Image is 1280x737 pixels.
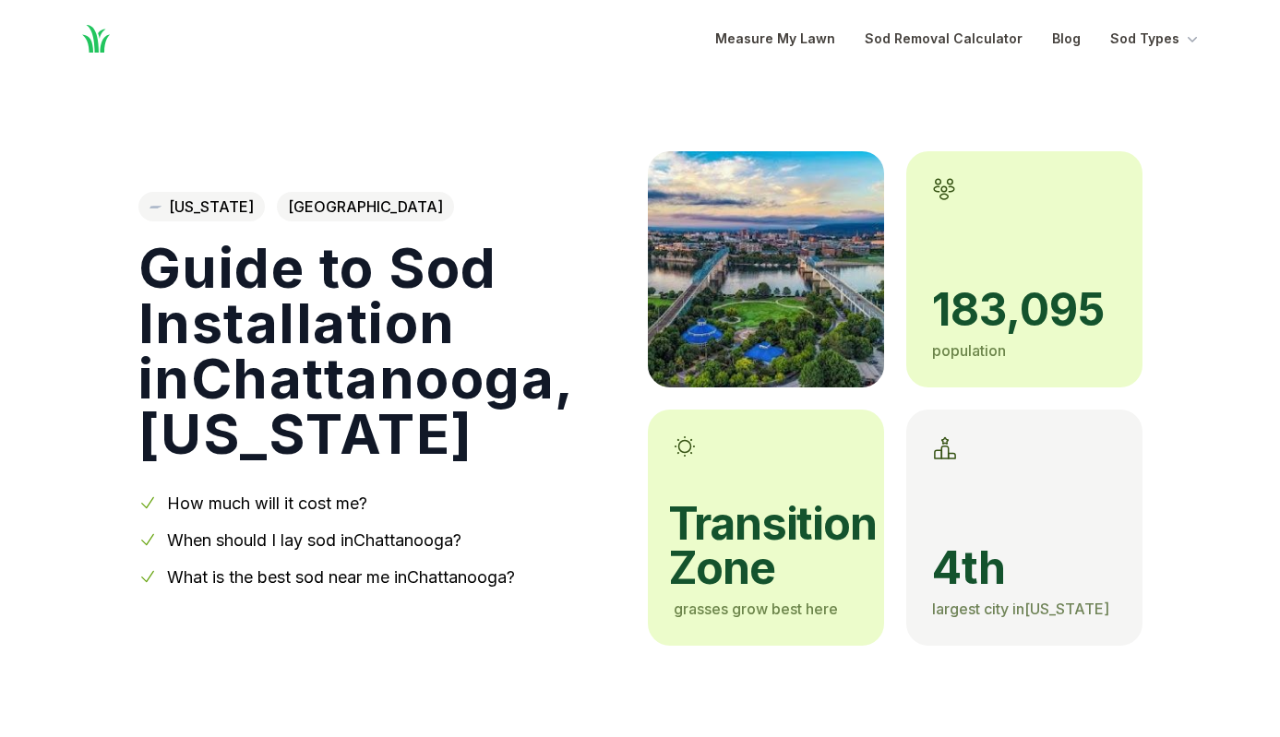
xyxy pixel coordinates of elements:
[1110,28,1202,50] button: Sod Types
[167,493,367,513] a: How much will it cost me?
[932,341,1006,360] span: population
[715,28,835,50] a: Measure My Lawn
[932,600,1109,618] span: largest city in [US_STATE]
[138,192,265,221] a: [US_STATE]
[167,567,515,587] a: What is the best sod near me inChattanooga?
[648,151,884,387] img: A picture of Chattanooga
[674,600,838,618] span: grasses grow best here
[167,530,461,550] a: When should I lay sod inChattanooga?
[932,288,1117,332] span: 183,095
[932,546,1117,590] span: 4th
[668,502,858,590] span: transition zone
[865,28,1023,50] a: Sod Removal Calculator
[277,192,454,221] span: [GEOGRAPHIC_DATA]
[1052,28,1081,50] a: Blog
[150,206,161,208] img: Tennessee state outline
[138,240,618,461] h1: Guide to Sod Installation in Chattanooga , [US_STATE]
